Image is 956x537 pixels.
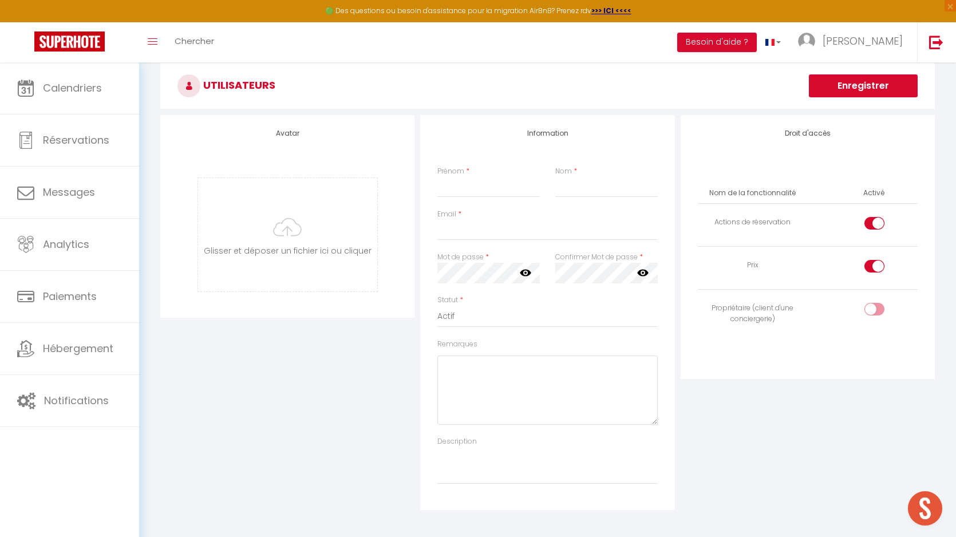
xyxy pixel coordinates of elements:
label: Mot de passe [437,252,484,263]
div: Propriétaire (client d'une conciergerie) [702,303,803,325]
label: Confirmer Mot de passe [555,252,638,263]
span: Notifications [44,393,109,408]
a: ... [PERSON_NAME] [789,22,917,62]
button: Enregistrer [809,74,918,97]
button: Besoin d'aide ? [677,33,757,52]
img: ... [798,33,815,50]
span: Hébergement [43,341,113,356]
h3: Utilisateurs [160,63,935,109]
div: Prix [702,260,803,271]
a: >>> ICI <<<< [591,6,631,15]
th: Nom de la fonctionnalité [698,183,808,203]
h4: Droit d'accès [698,129,918,137]
label: Email [437,209,456,220]
span: Chercher [175,35,214,47]
span: Calendriers [43,81,102,95]
label: Description [437,436,477,447]
span: Paiements [43,289,97,303]
label: Nom [555,166,572,177]
span: Analytics [43,237,89,251]
span: Messages [43,185,95,199]
label: Prénom [437,166,464,177]
div: Actions de réservation [702,217,803,228]
span: [PERSON_NAME] [823,34,903,48]
img: logout [929,35,943,49]
span: Réservations [43,133,109,147]
label: Remarques [437,339,477,350]
a: Chercher [166,22,223,62]
label: Statut [437,295,458,306]
h4: Avatar [177,129,397,137]
th: Activé [859,183,889,203]
div: Ouvrir le chat [908,491,942,526]
h4: Information [437,129,657,137]
img: Super Booking [34,31,105,52]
